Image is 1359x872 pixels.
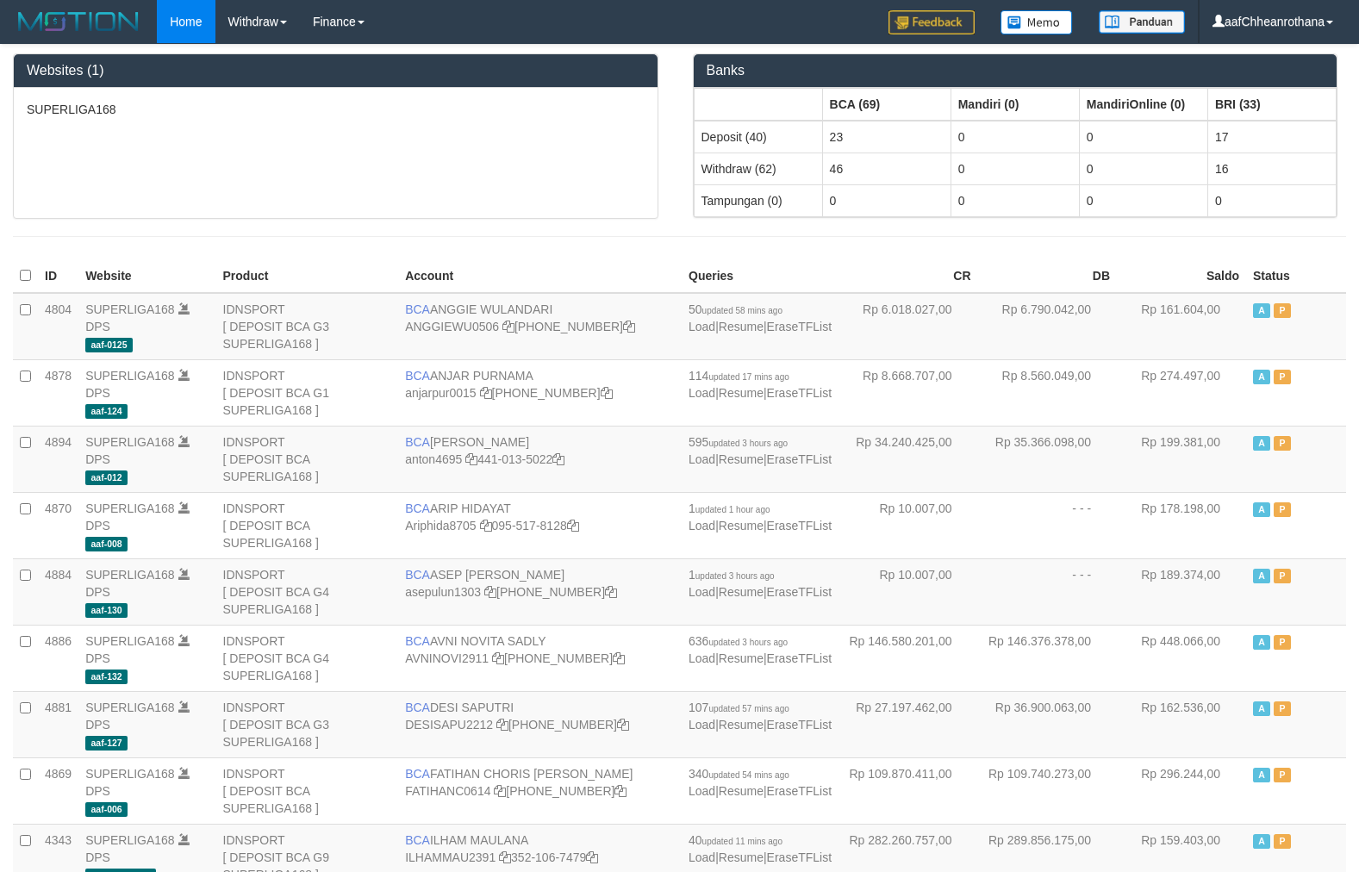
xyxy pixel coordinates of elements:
[1253,768,1270,782] span: Active
[689,386,715,400] a: Load
[708,770,789,780] span: updated 54 mins ago
[38,691,78,757] td: 4881
[398,625,682,691] td: AVNI NOVITA SADLY [PHONE_NUMBER]
[85,338,133,352] span: aaf-0125
[38,625,78,691] td: 4886
[708,704,789,713] span: updated 57 mins ago
[85,302,175,316] a: SUPERLIGA168
[689,568,832,599] span: | |
[708,439,788,448] span: updated 3 hours ago
[38,259,78,293] th: ID
[398,558,682,625] td: ASEP [PERSON_NAME] [PHONE_NUMBER]
[767,320,832,333] a: EraseTFList
[216,625,399,691] td: IDNSPORT [ DEPOSIT BCA G4 SUPERLIGA168 ]
[405,302,430,316] span: BCA
[1274,436,1291,451] span: Paused
[689,320,715,333] a: Load
[216,426,399,492] td: IDNSPORT [ DEPOSIT BCA SUPERLIGA168 ]
[951,153,1079,184] td: 0
[978,492,1118,558] td: - - -
[978,259,1118,293] th: DB
[605,585,617,599] a: Copy 4062281875 to clipboard
[601,386,613,400] a: Copy 4062281620 to clipboard
[978,625,1118,691] td: Rp 146.376.378,00
[1207,153,1336,184] td: 16
[1274,569,1291,583] span: Paused
[689,435,788,449] span: 595
[405,452,462,466] a: anton4695
[702,306,782,315] span: updated 58 mins ago
[689,519,715,533] a: Load
[689,435,832,466] span: | |
[85,501,175,515] a: SUPERLIGA168
[78,359,215,426] td: DPS
[689,452,715,466] a: Load
[85,833,175,847] a: SUPERLIGA168
[689,369,832,400] span: | |
[405,850,496,864] a: ILHAMMAU2391
[38,757,78,824] td: 4869
[951,184,1079,216] td: 0
[689,850,715,864] a: Load
[694,184,822,216] td: Tampungan (0)
[1079,121,1207,153] td: 0
[85,767,175,781] a: SUPERLIGA168
[978,293,1118,360] td: Rp 6.790.042,00
[405,833,430,847] span: BCA
[838,625,978,691] td: Rp 146.580.201,00
[1253,569,1270,583] span: Active
[1253,635,1270,650] span: Active
[13,9,144,34] img: MOTION_logo.png
[695,505,770,514] span: updated 1 hour ago
[719,452,764,466] a: Resume
[494,784,506,798] a: Copy FATIHANC0614 to clipboard
[1099,10,1185,34] img: panduan.png
[85,736,128,751] span: aaf-127
[1117,558,1246,625] td: Rp 189.374,00
[708,638,788,647] span: updated 3 hours ago
[78,625,215,691] td: DPS
[78,293,215,360] td: DPS
[767,651,832,665] a: EraseTFList
[689,651,715,665] a: Load
[1274,370,1291,384] span: Paused
[216,757,399,824] td: IDNSPORT [ DEPOSIT BCA SUPERLIGA168 ]
[586,850,598,864] a: Copy 3521067479 to clipboard
[78,259,215,293] th: Website
[719,651,764,665] a: Resume
[694,88,822,121] th: Group: activate to sort column ascending
[767,718,832,732] a: EraseTFList
[1001,10,1073,34] img: Button%20Memo.svg
[1253,502,1270,517] span: Active
[682,259,838,293] th: Queries
[85,802,128,817] span: aaf-006
[465,452,477,466] a: Copy anton4695 to clipboard
[480,519,492,533] a: Copy Ariphida8705 to clipboard
[398,492,682,558] td: ARIP HIDAYAT 095-517-8128
[1117,259,1246,293] th: Saldo
[405,701,430,714] span: BCA
[78,691,215,757] td: DPS
[398,757,682,824] td: FATIHAN CHORIS [PERSON_NAME] [PHONE_NUMBER]
[767,784,832,798] a: EraseTFList
[822,184,951,216] td: 0
[838,757,978,824] td: Rp 109.870.411,00
[719,718,764,732] a: Resume
[398,359,682,426] td: ANJAR PURNAMA [PHONE_NUMBER]
[617,718,629,732] a: Copy 4062280453 to clipboard
[689,784,715,798] a: Load
[1253,436,1270,451] span: Active
[767,452,832,466] a: EraseTFList
[708,372,789,382] span: updated 17 mins ago
[405,320,499,333] a: ANGGIEWU0506
[1117,426,1246,492] td: Rp 199.381,00
[707,63,1325,78] h3: Banks
[689,634,788,648] span: 636
[767,850,832,864] a: EraseTFList
[838,259,978,293] th: CR
[405,718,493,732] a: DESISAPU2212
[822,88,951,121] th: Group: activate to sort column ascending
[689,568,775,582] span: 1
[719,519,764,533] a: Resume
[978,757,1118,824] td: Rp 109.740.273,00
